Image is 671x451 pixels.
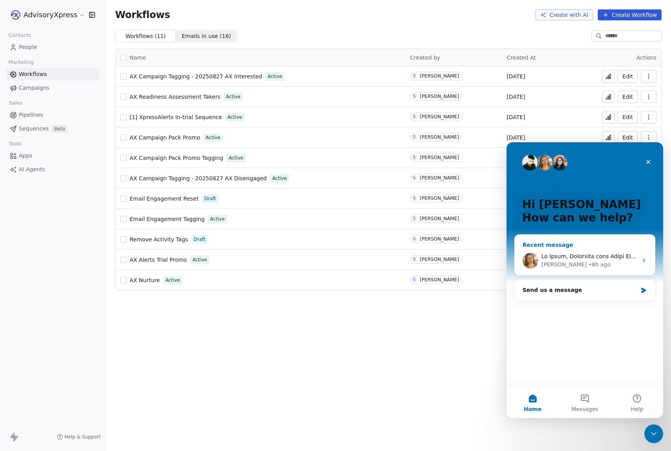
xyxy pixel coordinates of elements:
[65,434,101,440] span: Help & Support
[52,125,67,133] span: Beta
[182,32,231,40] span: Emails in use ( 16 )
[204,195,216,202] span: Draft
[413,216,416,222] div: S
[19,165,45,174] span: AI Agents
[57,434,101,440] a: Help & Support
[19,125,49,133] span: Sequences
[6,122,99,135] a: SequencesBeta
[130,72,262,80] a: AX Campaign Tagging - 20250827 AX Interested
[506,142,663,418] iframe: Intercom live chat
[5,97,26,109] span: Sales
[130,175,267,181] span: AX Campaign Tagging - 20250827 AX Disengaged
[535,9,593,20] button: Create with AI
[19,84,49,92] span: Campaigns
[228,114,242,121] span: Active
[24,10,77,20] span: AdvisoryXpress
[413,277,416,283] div: S
[130,195,199,203] a: Email Engagement Reset
[413,93,416,100] div: S
[130,236,188,243] span: Remove Activity Tags
[420,277,459,283] div: [PERSON_NAME]
[130,216,204,222] span: Email Engagement Tagging
[130,276,160,284] a: AX Nurture
[618,91,638,103] button: Edit
[9,8,83,22] button: AdvisoryXpress
[413,73,416,79] div: S
[130,257,187,263] span: AX Alerts Trial Promo
[130,113,222,121] a: [1] XpressAlerts In-trial Sequence
[413,195,416,201] div: S
[11,10,20,20] img: AX_logo_device_1080.png
[130,277,160,283] span: AX Nurture
[19,111,43,119] span: Pipelines
[130,114,222,120] span: [1] XpressAlerts In-trial Sequence
[192,256,207,263] span: Active
[130,73,262,80] span: AX Campaign Tagging - 20250827 AX Interested
[644,424,663,443] iframe: Intercom live chat
[5,138,25,150] span: Tools
[506,72,525,80] span: [DATE]
[130,93,221,101] a: AX Readiness Assessment Takers
[130,215,204,223] a: Email Engagement Tagging
[6,109,99,121] a: Pipelines
[19,152,33,160] span: Apps
[413,256,416,263] div: S
[506,93,525,101] span: [DATE]
[598,9,662,20] button: Create Workflow
[420,134,459,140] div: [PERSON_NAME]
[420,175,459,181] div: [PERSON_NAME]
[210,216,224,223] span: Active
[130,174,267,182] a: AX Campaign Tagging - 20250827 AX Disengaged
[506,113,525,121] span: [DATE]
[6,163,99,176] a: AI Agents
[130,155,223,161] span: AX Campaign Pack Promo Tagging
[6,41,99,54] a: People
[506,134,525,141] span: [DATE]
[413,114,416,120] div: S
[420,73,459,79] div: [PERSON_NAME]
[420,236,459,242] div: [PERSON_NAME]
[130,154,223,162] a: AX Campaign Pack Promo Tagging
[413,236,416,242] div: S
[420,216,459,221] div: [PERSON_NAME]
[130,256,187,264] a: AX Alerts Trial Promo
[226,93,241,100] span: Active
[618,131,638,144] button: Edit
[420,114,459,120] div: [PERSON_NAME]
[272,175,287,182] span: Active
[413,134,416,140] div: S
[420,196,459,201] div: [PERSON_NAME]
[165,277,180,284] span: Active
[413,175,416,181] div: S
[413,154,416,161] div: S
[130,134,200,141] a: AX Campaign Pack Promo
[618,111,638,123] a: Edit
[268,73,282,80] span: Active
[420,155,459,160] div: [PERSON_NAME]
[130,94,221,100] span: AX Readiness Assessment Takers
[6,82,99,94] a: Campaigns
[115,9,170,20] span: Workflows
[6,68,99,81] a: Workflows
[618,70,638,83] button: Edit
[130,54,146,62] span: Name
[229,154,243,161] span: Active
